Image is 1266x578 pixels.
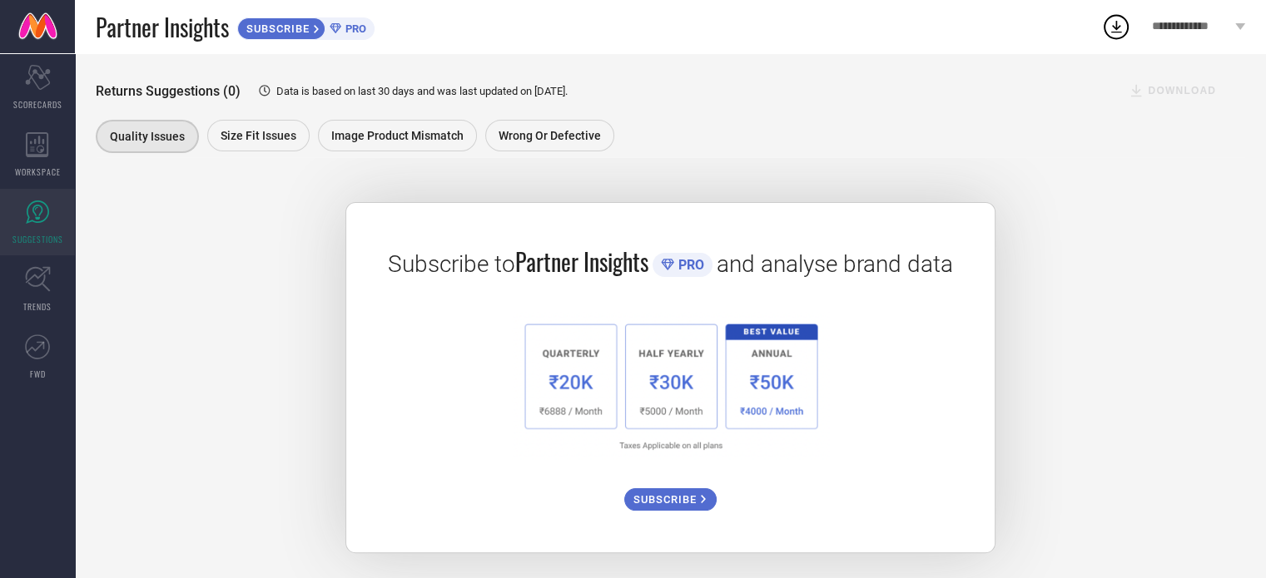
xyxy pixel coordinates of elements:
[633,493,701,506] span: SUBSCRIBE
[238,22,314,35] span: SUBSCRIBE
[331,129,464,142] span: Image product mismatch
[717,250,953,278] span: and analyse brand data
[12,233,63,245] span: SUGGESTIONS
[96,83,241,99] span: Returns Suggestions (0)
[674,257,704,273] span: PRO
[23,300,52,313] span: TRENDS
[30,368,46,380] span: FWD
[221,129,296,142] span: Size fit issues
[499,129,601,142] span: Wrong or Defective
[15,165,61,178] span: WORKSPACE
[388,250,515,278] span: Subscribe to
[110,130,185,143] span: Quality issues
[624,476,717,511] a: SUBSCRIBE
[341,22,366,35] span: PRO
[96,10,229,44] span: Partner Insights
[1101,12,1131,42] div: Open download list
[13,98,62,111] span: SCORECARDS
[512,312,828,459] img: 1a6fb96cb29458d7132d4e38d36bc9c7.png
[515,245,648,279] span: Partner Insights
[276,85,568,97] span: Data is based on last 30 days and was last updated on [DATE] .
[237,13,375,40] a: SUBSCRIBEPRO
